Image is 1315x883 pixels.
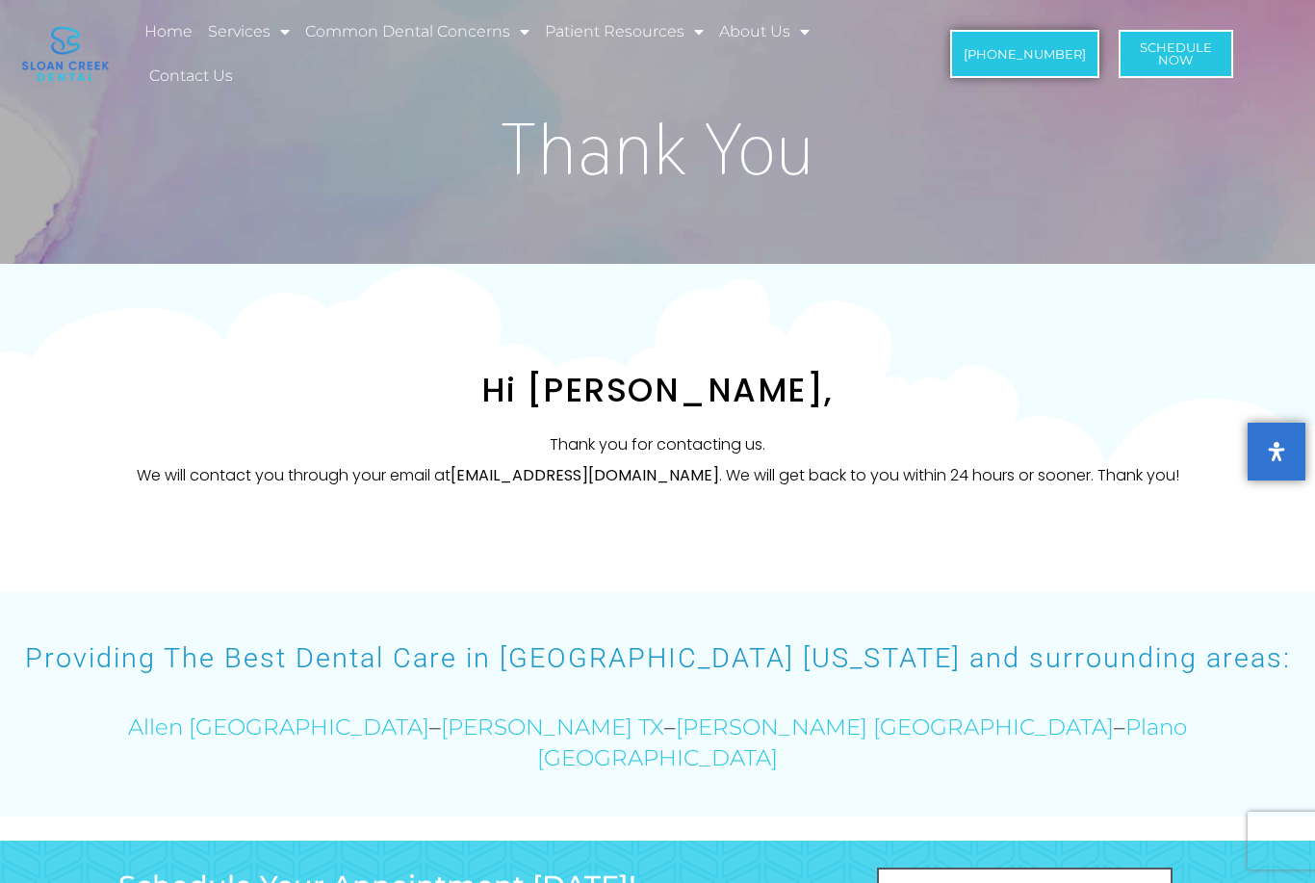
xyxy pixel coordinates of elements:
h1: Thank You [109,113,1206,185]
a: [PERSON_NAME] TX [441,714,664,740]
b: [EMAIL_ADDRESS][DOMAIN_NAME] [451,464,719,486]
span: [PHONE_NUMBER] [964,48,1086,61]
a: ScheduleNow [1119,30,1233,78]
a: Home [142,10,195,54]
a: Allen [GEOGRAPHIC_DATA] [128,714,429,740]
span: Schedule Now [1140,41,1212,66]
a: Common Dental Concerns [302,10,532,54]
a: [PERSON_NAME] [GEOGRAPHIC_DATA] [676,714,1114,740]
nav: Menu [142,10,902,98]
p: – – – [10,712,1305,773]
a: Patient Resources [542,10,707,54]
a: About Us [716,10,812,54]
div: Thank you for contacting us. We will contact you through your email at . We will get back to you ... [118,429,1197,491]
a: [PHONE_NUMBER] [950,30,1099,78]
button: Open Accessibility Panel [1248,423,1305,480]
a: Services [205,10,293,54]
h3: Providing The Best Dental Care in [GEOGRAPHIC_DATA] [US_STATE] and surrounding areas: [10,638,1305,677]
a: Contact Us [146,54,236,98]
h2: Hi [PERSON_NAME], [118,371,1197,410]
img: logo [22,27,109,81]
